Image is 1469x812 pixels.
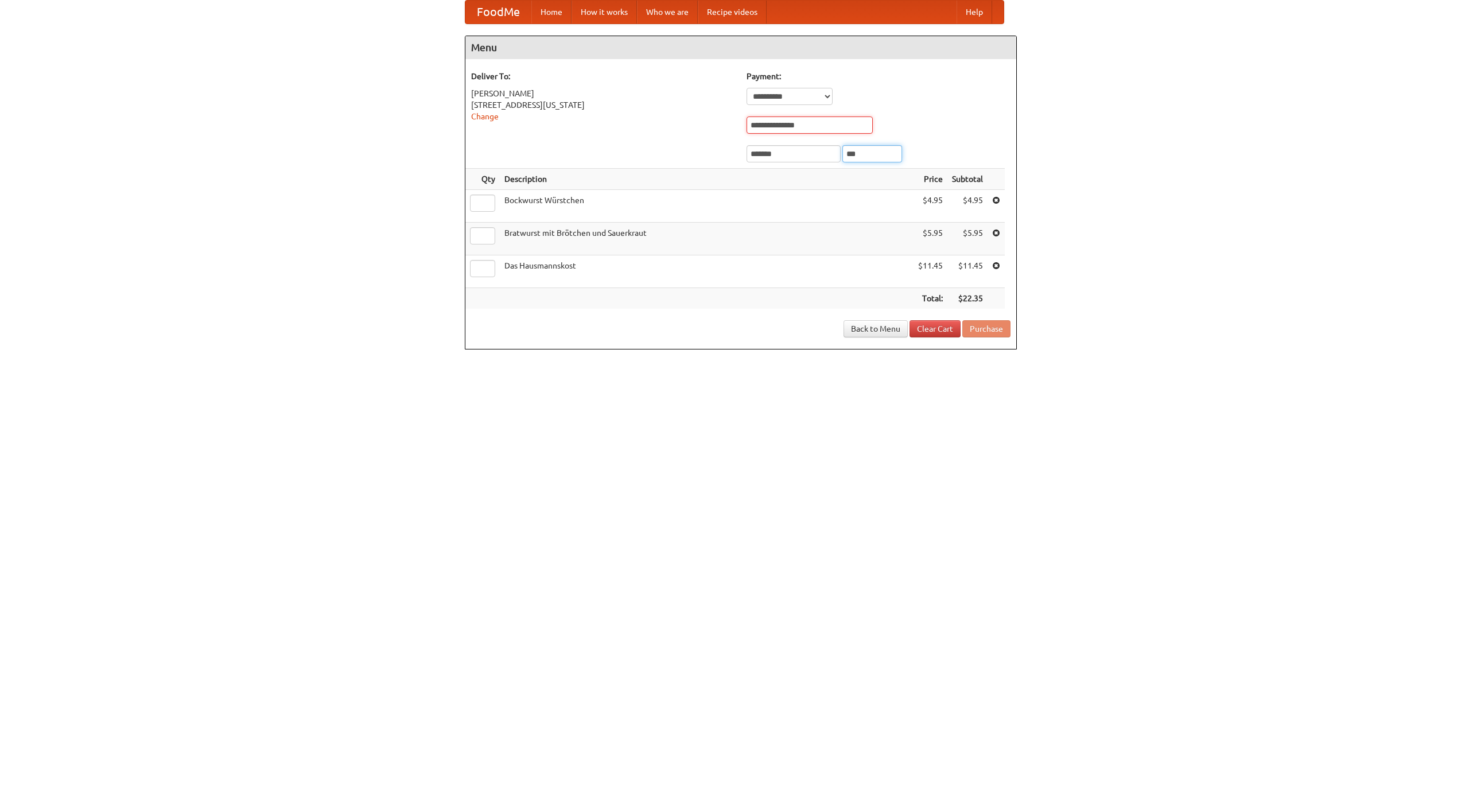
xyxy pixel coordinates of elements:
[471,88,735,99] div: [PERSON_NAME]
[471,112,499,121] a: Change
[962,320,1011,337] button: Purchase
[914,288,947,309] th: Total:
[465,36,1016,59] h4: Menu
[500,169,914,190] th: Description
[500,190,914,223] td: Bockwurst Würstchen
[471,71,735,82] h5: Deliver To:
[500,255,914,288] td: Das Hausmannskost
[471,99,735,111] div: [STREET_ADDRESS][US_STATE]
[914,169,947,190] th: Price
[947,223,988,255] td: $5.95
[747,71,1011,82] h5: Payment:
[914,223,947,255] td: $5.95
[914,190,947,223] td: $4.95
[844,320,908,337] a: Back to Menu
[698,1,767,24] a: Recipe videos
[947,190,988,223] td: $4.95
[465,169,500,190] th: Qty
[947,288,988,309] th: $22.35
[947,255,988,288] td: $11.45
[637,1,698,24] a: Who we are
[500,223,914,255] td: Bratwurst mit Brötchen und Sauerkraut
[957,1,992,24] a: Help
[910,320,961,337] a: Clear Cart
[947,169,988,190] th: Subtotal
[531,1,572,24] a: Home
[465,1,531,24] a: FoodMe
[572,1,637,24] a: How it works
[914,255,947,288] td: $11.45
